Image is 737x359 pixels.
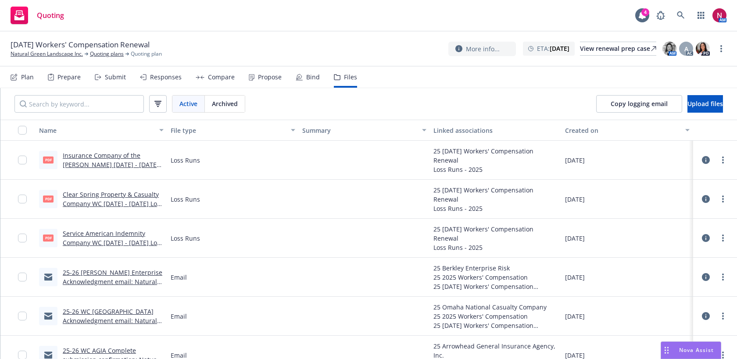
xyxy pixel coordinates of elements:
[167,120,299,141] button: File type
[43,156,54,163] span: pdf
[36,120,167,141] button: Name
[39,126,154,135] div: Name
[718,272,728,282] a: more
[433,243,558,252] div: Loss Runs - 2025
[661,341,721,359] button: Nova Assist
[433,273,558,282] div: 25 2025 Workers' Compensation
[433,204,558,213] div: Loss Runs - 2025
[18,234,27,242] input: Toggle Row Selected
[652,7,669,24] a: Report a Bug
[63,229,163,256] a: Service American Indemnity Company WC [DATE] - [DATE] Loss Runs - Valued [DATE].pdf
[302,126,417,135] div: Summary
[63,268,162,304] a: 25-26 [PERSON_NAME] Enterprise Acknowledgment email: Natural Green Landscape: 25-26 WC Quote
[718,311,728,321] a: more
[580,42,656,56] a: View renewal prep case
[306,74,320,81] div: Bind
[433,312,558,321] div: 25 2025 Workers' Compensation
[21,74,34,81] div: Plan
[43,235,54,241] span: pdf
[537,44,569,53] span: ETA :
[687,100,723,108] span: Upload files
[718,194,728,204] a: more
[550,44,569,53] strong: [DATE]
[18,312,27,320] input: Toggle Row Selected
[433,165,558,174] div: Loss Runs - 2025
[14,95,144,113] input: Search by keyword...
[90,50,124,58] a: Quoting plans
[208,74,235,81] div: Compare
[641,8,649,16] div: 4
[212,99,238,108] span: Archived
[258,74,282,81] div: Propose
[430,120,562,141] button: Linked associations
[150,74,182,81] div: Responses
[179,99,197,108] span: Active
[433,224,558,243] div: 25 [DATE] Workers' Compensation Renewal
[7,3,68,28] a: Quoting
[171,126,286,135] div: File type
[596,95,682,113] button: Copy logging email
[718,155,728,165] a: more
[433,185,558,204] div: 25 [DATE] Workers' Compensation Renewal
[63,190,163,217] a: Clear Spring Property & Casualty Company WC [DATE] - [DATE] Loss Runs - Valued [DATE].pdf
[171,234,200,243] span: Loss Runs
[692,7,710,24] a: Switch app
[11,50,83,58] a: Natural Green Landscape Inc.
[131,50,162,58] span: Quoting plan
[580,42,656,55] div: View renewal prep case
[433,282,558,291] div: 25 [DATE] Workers' Compensation Renewal
[171,156,200,165] span: Loss Runs
[344,74,357,81] div: Files
[171,312,187,321] span: Email
[11,39,150,50] span: [DATE] Workers' Compensation Renewal
[433,263,558,273] div: 25 Berkley Enterprise Risk
[299,120,430,141] button: Summary
[448,42,516,56] button: More info...
[565,195,585,204] span: [DATE]
[611,100,668,108] span: Copy logging email
[712,8,726,22] img: photo
[43,195,54,202] span: pdf
[433,321,558,330] div: 25 [DATE] Workers' Compensation Renewal
[562,120,693,141] button: Created on
[679,346,714,354] span: Nova Assist
[63,151,159,178] a: Insurance Company of the [PERSON_NAME] [DATE] - [DATE] Loss Runs - Valued [DATE].pdf
[18,273,27,281] input: Toggle Row Selected
[672,7,690,24] a: Search
[57,74,81,81] div: Prepare
[565,312,585,321] span: [DATE]
[662,42,676,56] img: photo
[565,273,585,282] span: [DATE]
[37,12,64,19] span: Quoting
[687,95,723,113] button: Upload files
[565,126,680,135] div: Created on
[565,156,585,165] span: [DATE]
[433,126,558,135] div: Linked associations
[696,42,710,56] img: photo
[18,156,27,164] input: Toggle Row Selected
[433,146,558,165] div: 25 [DATE] Workers' Compensation Renewal
[661,342,672,359] div: Drag to move
[18,126,27,135] input: Select all
[716,43,726,54] a: more
[684,44,688,53] span: A
[433,302,558,312] div: 25 Omaha National Casualty Company
[105,74,126,81] div: Submit
[466,44,500,53] span: More info...
[18,195,27,203] input: Toggle Row Selected
[171,195,200,204] span: Loss Runs
[718,233,728,243] a: more
[171,273,187,282] span: Email
[63,307,157,343] a: 25-26 WC [GEOGRAPHIC_DATA] Acknowledgment email: Natural Green Landscape: 25-26 WC Quote
[565,234,585,243] span: [DATE]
